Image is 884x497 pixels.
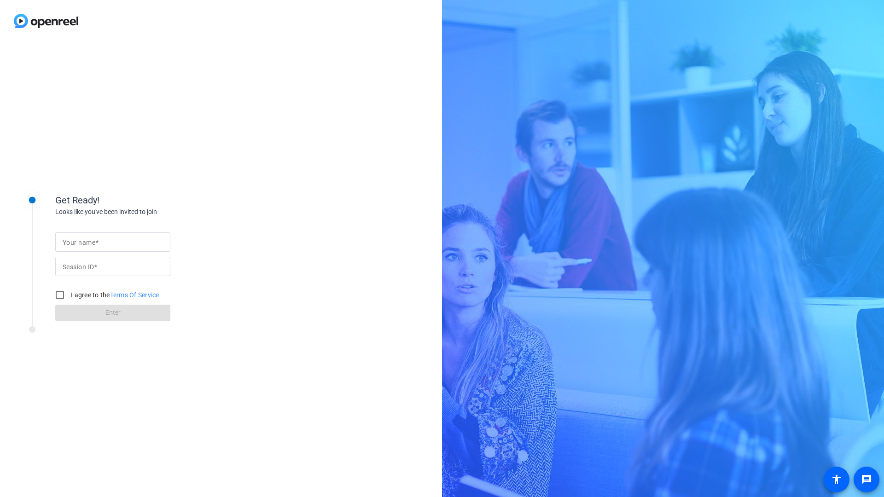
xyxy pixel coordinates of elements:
[55,207,239,217] div: Looks like you've been invited to join
[63,263,94,271] mat-label: Session ID
[63,239,95,246] mat-label: Your name
[55,193,239,207] div: Get Ready!
[69,290,159,300] label: I agree to the
[861,474,872,485] mat-icon: message
[110,291,159,299] a: Terms Of Service
[831,474,842,485] mat-icon: accessibility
